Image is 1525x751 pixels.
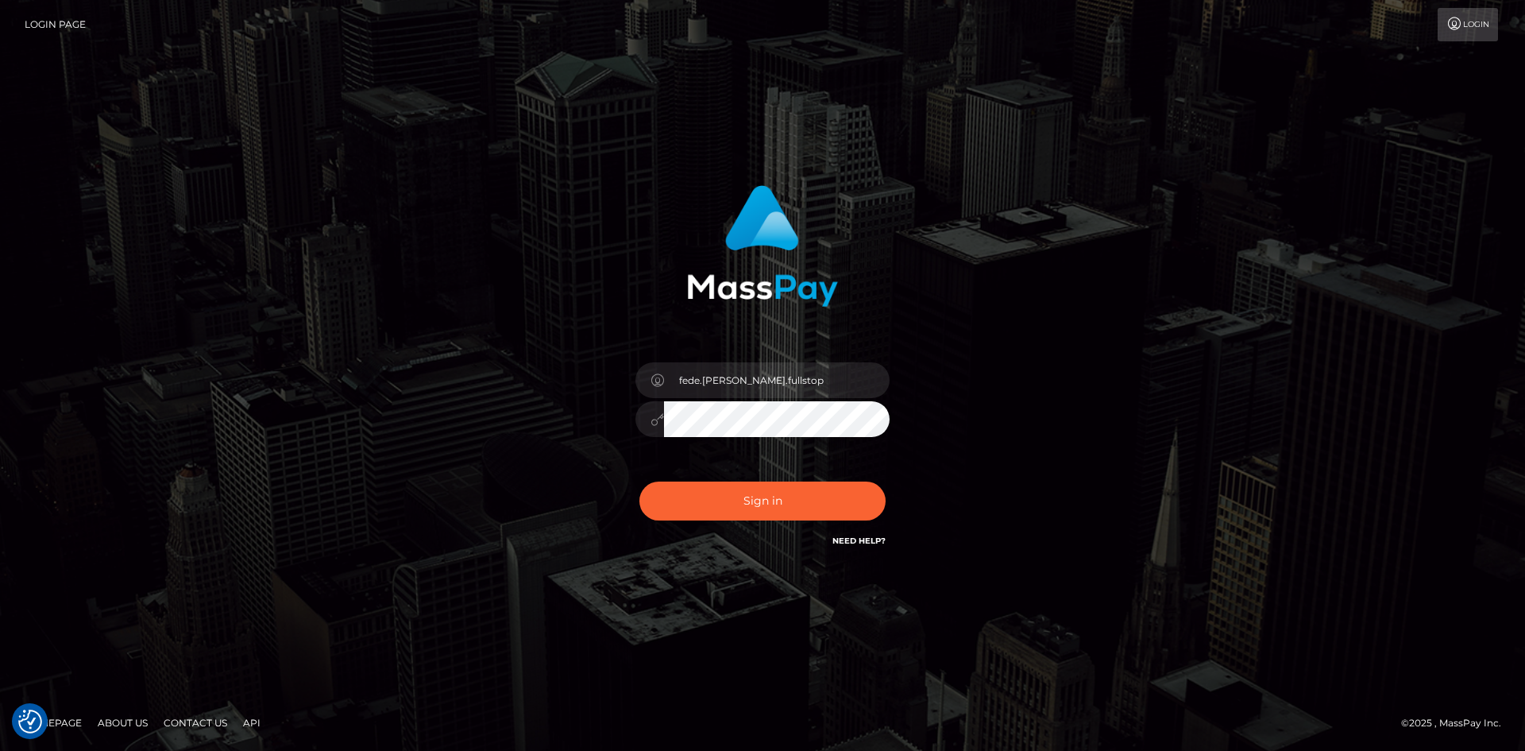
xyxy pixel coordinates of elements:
[664,362,890,398] input: Username...
[17,710,88,735] a: Homepage
[1401,714,1513,732] div: © 2025 , MassPay Inc.
[832,536,886,546] a: Need Help?
[157,710,234,735] a: Contact Us
[639,482,886,521] button: Sign in
[25,8,86,41] a: Login Page
[91,710,154,735] a: About Us
[1438,8,1498,41] a: Login
[18,710,42,734] img: Revisit consent button
[687,185,838,307] img: MassPay Login
[237,710,267,735] a: API
[18,710,42,734] button: Consent Preferences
